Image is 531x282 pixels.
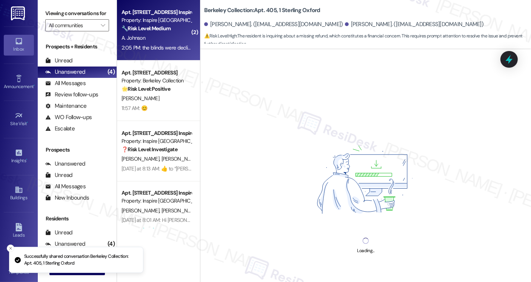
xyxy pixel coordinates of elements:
span: [PERSON_NAME] [162,155,202,162]
div: (4) [106,66,117,78]
div: WO Follow-ups [45,113,92,121]
p: Successfully shared conversation Berkeley Collection: Apt. 405, 1 Sterling Oxford [24,253,137,267]
label: Viewing conversations for [45,8,109,19]
div: Review follow-ups [45,91,98,99]
img: ResiDesk Logo [11,6,26,20]
div: Apt. [STREET_ADDRESS] Inspire Homes [GEOGRAPHIC_DATA] [122,8,191,16]
a: Buildings [4,183,34,204]
div: Apt. [STREET_ADDRESS] [122,69,191,77]
span: A. Johnson [122,34,145,41]
div: Property: Berkeley Collection [122,77,191,85]
button: Close toast [7,245,14,252]
i:  [101,22,105,28]
div: Unanswered [45,68,85,76]
div: Maintenance [45,102,87,110]
div: 11:57 AM: 😊 [122,105,147,112]
a: Insights • [4,146,34,167]
div: 2:05 PM: the blinds were declined previously we already had something up we let the maintence tea... [122,44,457,51]
div: New Inbounds [45,194,89,202]
span: : The resident is inquiring about a missing refund, which constitutes a financial concern. This r... [204,32,531,48]
a: Templates • [4,258,34,278]
span: • [27,120,28,125]
div: Property: Inspire [GEOGRAPHIC_DATA] [122,137,191,145]
div: [PERSON_NAME]. ([EMAIL_ADDRESS][DOMAIN_NAME]) [345,20,484,28]
strong: 🌟 Risk Level: Positive [122,85,170,92]
div: (4) [106,238,117,250]
div: Prospects + Residents [38,43,117,51]
div: Unanswered [45,160,85,168]
div: [PERSON_NAME]. ([EMAIL_ADDRESS][DOMAIN_NAME]) [204,20,343,28]
div: Archived on [DATE] [121,225,192,235]
a: Leads [4,221,34,241]
a: Site Visit • [4,109,34,130]
div: Loading... [357,247,374,255]
span: [PERSON_NAME] [122,207,162,214]
strong: ⚠️ Risk Level: High [204,33,237,39]
strong: 🔧 Risk Level: Medium [122,25,171,32]
div: Property: Inspire [GEOGRAPHIC_DATA] [122,16,191,24]
div: Escalate [45,125,75,133]
div: Unread [45,171,72,179]
div: Property: Inspire [GEOGRAPHIC_DATA] [122,197,191,205]
div: Apt. [STREET_ADDRESS] Inspire Homes [GEOGRAPHIC_DATA] [122,129,191,137]
a: Inbox [4,35,34,55]
div: Unread [45,229,72,237]
b: Berkeley Collection: Apt. 405, 1 Sterling Oxford [204,6,320,14]
span: [PERSON_NAME] [122,155,162,162]
strong: ❓ Risk Level: Investigate [122,146,177,153]
span: • [26,157,27,162]
div: All Messages [45,183,86,191]
div: All Messages [45,79,86,87]
div: Apt. [STREET_ADDRESS] Inspire Homes [GEOGRAPHIC_DATA] [122,189,191,197]
div: Unread [45,57,72,65]
div: Unanswered [45,240,85,248]
span: [PERSON_NAME] [162,207,199,214]
input: All communities [49,19,97,31]
span: • [34,83,35,88]
div: Prospects [38,146,117,154]
div: Residents [38,215,117,223]
span: [PERSON_NAME] [122,95,159,102]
